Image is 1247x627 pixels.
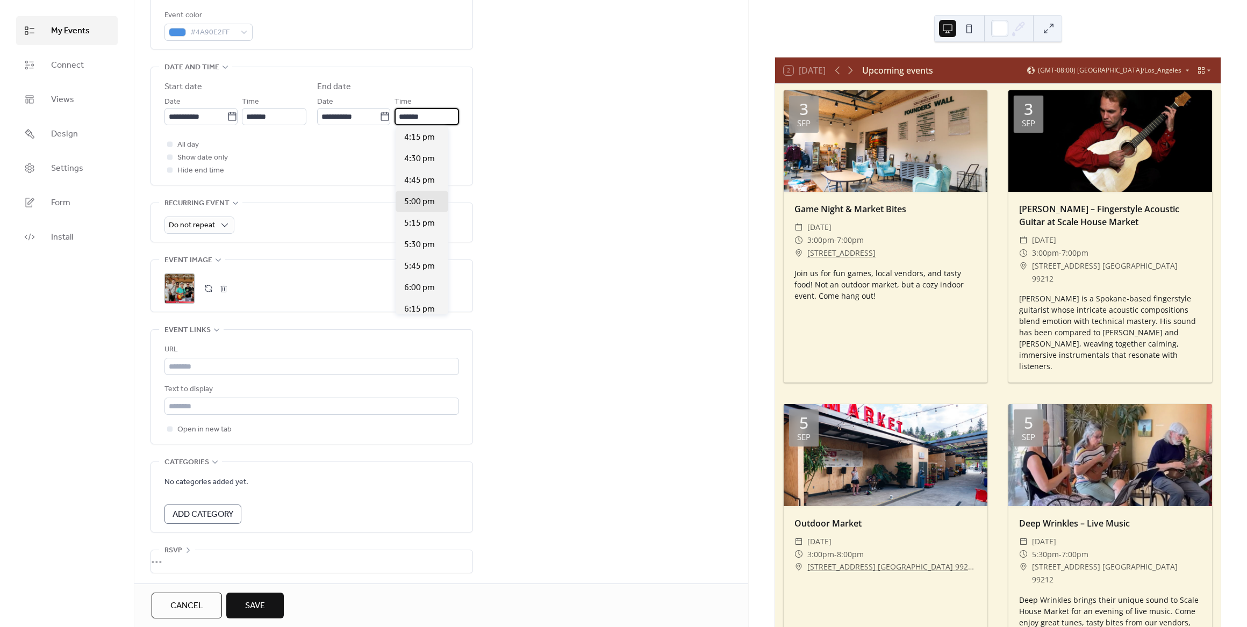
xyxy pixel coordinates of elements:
[1022,433,1035,441] div: Sep
[1032,535,1056,548] span: [DATE]
[807,221,832,234] span: [DATE]
[16,154,118,183] a: Settings
[164,254,212,267] span: Event image
[834,234,837,247] span: -
[1024,101,1033,117] div: 3
[164,544,182,557] span: RSVP
[1032,260,1201,285] span: [STREET_ADDRESS] [GEOGRAPHIC_DATA] 99212
[51,93,74,106] span: Views
[395,96,412,109] span: Time
[794,535,803,548] div: ​
[177,423,232,436] span: Open in new tab
[245,600,265,612] span: Save
[1019,247,1028,260] div: ​
[1008,203,1212,228] div: [PERSON_NAME] – Fingerstyle Acoustic Guitar at Scale House Market
[51,25,90,38] span: My Events
[51,231,73,244] span: Install
[1008,517,1212,530] div: Deep Wrinkles – Live Music
[164,343,457,356] div: URL
[797,433,811,441] div: Sep
[51,197,70,210] span: Form
[317,81,351,93] div: End date
[1062,247,1088,260] span: 7:00pm
[807,247,876,260] a: [STREET_ADDRESS]
[807,548,834,561] span: 3:00pm
[794,234,803,247] div: ​
[1019,234,1028,247] div: ​
[834,548,837,561] span: -
[837,234,864,247] span: 7:00pm
[1022,119,1035,127] div: Sep
[16,16,118,45] a: My Events
[190,26,235,39] span: #4A90E2FF
[164,383,457,396] div: Text to display
[404,282,435,294] span: 6:00 pm
[1059,548,1062,561] span: -
[1032,548,1059,561] span: 5:30pm
[404,217,435,230] span: 5:15 pm
[807,560,977,573] a: [STREET_ADDRESS] [GEOGRAPHIC_DATA] 99212
[177,164,224,177] span: Hide end time
[794,560,803,573] div: ​
[164,456,209,469] span: Categories
[1038,67,1181,74] span: (GMT-08:00) [GEOGRAPHIC_DATA]/Los_Angeles
[173,508,233,521] span: Add Category
[242,96,259,109] span: Time
[807,234,834,247] span: 3:00pm
[151,550,472,573] div: •••
[164,505,241,524] button: Add Category
[164,9,250,22] div: Event color
[784,268,987,301] div: Join us for fun games, local vendors, and tasty food! Not an outdoor market, but a cozy indoor ev...
[404,153,435,165] span: 4:30 pm
[164,81,202,93] div: Start date
[317,96,333,109] span: Date
[784,203,987,215] div: Game Night & Market Bites
[1019,548,1028,561] div: ​
[1032,560,1201,586] span: [STREET_ADDRESS] [GEOGRAPHIC_DATA] 99212
[16,85,118,114] a: Views
[169,218,215,233] span: Do not repeat
[1019,560,1028,573] div: ​
[1062,548,1088,561] span: 7:00pm
[1019,260,1028,272] div: ​
[404,260,435,273] span: 5:45 pm
[404,303,435,316] span: 6:15 pm
[404,196,435,208] span: 5:00 pm
[51,162,83,175] span: Settings
[16,188,118,217] a: Form
[799,415,808,431] div: 5
[177,139,199,152] span: All day
[164,197,230,210] span: Recurring event
[807,535,832,548] span: [DATE]
[51,59,84,72] span: Connect
[16,119,118,148] a: Design
[164,96,181,109] span: Date
[152,593,222,618] button: Cancel
[16,222,118,251] a: Install
[164,273,195,304] div: ;
[170,600,203,612] span: Cancel
[1008,293,1212,372] div: [PERSON_NAME] is a Spokane-based fingerstyle guitarist whose intricate acoustic compositions blen...
[1059,247,1062,260] span: -
[799,101,808,117] div: 3
[794,247,803,260] div: ​
[51,128,78,141] span: Design
[794,548,803,561] div: ​
[177,152,228,164] span: Show date only
[837,548,864,561] span: 8:00pm
[16,51,118,80] a: Connect
[164,61,219,74] span: Date and time
[1032,234,1056,247] span: [DATE]
[404,174,435,187] span: 4:45 pm
[794,221,803,234] div: ​
[404,131,435,144] span: 4:15 pm
[226,593,284,618] button: Save
[784,517,987,530] div: Outdoor Market
[862,64,933,77] div: Upcoming events
[797,119,811,127] div: Sep
[164,324,211,337] span: Event links
[404,239,435,251] span: 5:30 pm
[1032,247,1059,260] span: 3:00pm
[1024,415,1033,431] div: 5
